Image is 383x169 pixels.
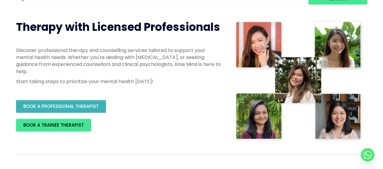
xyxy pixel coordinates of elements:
a: BOOK A TRAINEE THERAPIST [16,119,91,132]
img: Therapist collage [234,20,364,142]
p: Discover professional therapy and counselling services tailored to support your mental health nee... [16,47,222,75]
a: Whatsapp [361,148,374,161]
span: BOOK A PROFESSIONAL THERAPIST [23,103,99,109]
span: Therapy with Licensed Professionals [16,19,220,35]
p: Start taking steps to prioritize your mental health [DATE]! [16,78,222,85]
a: BOOK A PROFESSIONAL THERAPIST [16,100,106,113]
span: BOOK A TRAINEE THERAPIST [23,122,84,128]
